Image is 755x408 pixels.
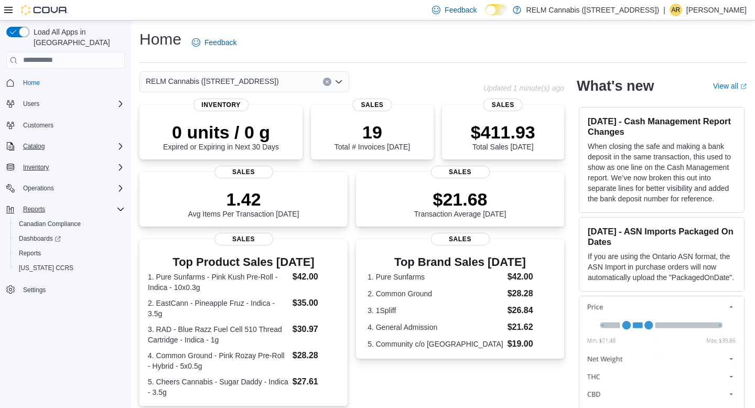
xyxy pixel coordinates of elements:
[2,117,129,133] button: Customers
[2,202,129,217] button: Reports
[10,246,129,261] button: Reports
[19,76,125,89] span: Home
[6,71,125,325] nav: Complex example
[19,234,61,243] span: Dashboards
[15,247,45,260] a: Reports
[148,256,339,269] h3: Top Product Sales [DATE]
[508,338,553,350] dd: $19.00
[19,119,125,132] span: Customers
[19,98,125,110] span: Users
[148,272,288,293] dt: 1. Pure Sunfarms - Pink Kush Pre-Roll - Indica - 10x0.3g
[2,139,129,154] button: Catalog
[188,189,299,210] p: 1.42
[445,5,477,15] span: Feedback
[483,99,523,111] span: Sales
[368,272,503,282] dt: 1. Pure Sunfarms
[146,75,279,88] span: RELM Cannabis ([STREET_ADDRESS])
[10,231,129,246] a: Dashboards
[23,142,45,151] span: Catalog
[139,29,181,50] h1: Home
[368,322,503,332] dt: 4. General Admission
[19,249,41,257] span: Reports
[368,339,503,349] dt: 5. Community c/o [GEOGRAPHIC_DATA]
[508,321,553,334] dd: $21.62
[368,305,503,316] dt: 3. 1Spliff
[508,287,553,300] dd: $28.28
[508,304,553,317] dd: $26.84
[483,84,564,92] p: Updated 1 minute(s) ago
[19,119,58,132] a: Customers
[29,27,125,48] span: Load All Apps in [GEOGRAPHIC_DATA]
[23,121,53,130] span: Customers
[23,79,40,87] span: Home
[526,4,660,16] p: RELM Cannabis ([STREET_ADDRESS])
[21,5,68,15] img: Cova
[188,189,299,218] div: Avg Items Per Transaction [DATE]
[214,166,273,178] span: Sales
[431,233,490,245] span: Sales
[15,232,65,245] a: Dashboards
[686,4,747,16] p: [PERSON_NAME]
[214,233,273,245] span: Sales
[23,163,49,171] span: Inventory
[19,264,73,272] span: [US_STATE] CCRS
[663,4,665,16] p: |
[335,122,410,151] div: Total # Invoices [DATE]
[588,141,736,204] p: When closing the safe and making a bank deposit in the same transaction, this used to show as one...
[15,247,125,260] span: Reports
[352,99,392,111] span: Sales
[19,203,49,216] button: Reports
[293,323,339,336] dd: $30.97
[19,284,50,296] a: Settings
[19,161,53,174] button: Inventory
[508,271,553,283] dd: $42.00
[471,122,535,143] p: $411.93
[19,77,44,89] a: Home
[293,297,339,309] dd: $35.00
[414,189,506,218] div: Transaction Average [DATE]
[414,189,506,210] p: $21.68
[15,262,78,274] a: [US_STATE] CCRS
[19,182,58,195] button: Operations
[368,288,503,299] dt: 2. Common Ground
[588,116,736,137] h3: [DATE] - Cash Management Report Changes
[19,220,81,228] span: Canadian Compliance
[148,298,288,319] dt: 2. EastCann - Pineapple Fruz - Indica - 3.5g
[293,375,339,388] dd: $27.61
[163,122,279,151] div: Expired or Expiring in Next 30 Days
[2,282,129,297] button: Settings
[19,98,44,110] button: Users
[15,218,85,230] a: Canadian Compliance
[588,226,736,247] h3: [DATE] - ASN Imports Packaged On Dates
[670,4,682,16] div: Alysha Robinson
[10,261,129,275] button: [US_STATE] CCRS
[15,218,125,230] span: Canadian Compliance
[293,349,339,362] dd: $28.28
[19,182,125,195] span: Operations
[148,377,288,398] dt: 5. Cheers Cannabis - Sugar Daddy - Indica - 3.5g
[10,217,129,231] button: Canadian Compliance
[486,4,508,15] input: Dark Mode
[19,203,125,216] span: Reports
[23,100,39,108] span: Users
[15,262,125,274] span: Washington CCRS
[23,286,46,294] span: Settings
[323,78,331,86] button: Clear input
[588,251,736,283] p: If you are using the Ontario ASN format, the ASN Import in purchase orders will now automatically...
[2,96,129,111] button: Users
[577,78,654,94] h2: What's new
[2,160,129,175] button: Inventory
[148,350,288,371] dt: 4. Common Ground - Pink Rozay Pre-Roll - Hybrid - 5x0.5g
[23,205,45,213] span: Reports
[471,122,535,151] div: Total Sales [DATE]
[188,32,241,53] a: Feedback
[23,184,54,192] span: Operations
[204,37,236,48] span: Feedback
[335,78,343,86] button: Open list of options
[19,161,125,174] span: Inventory
[148,324,288,345] dt: 3. RAD - Blue Razz Fuel Cell 510 Thread Cartridge - Indica - 1g
[193,99,249,111] span: Inventory
[713,82,747,90] a: View allExternal link
[19,140,49,153] button: Catalog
